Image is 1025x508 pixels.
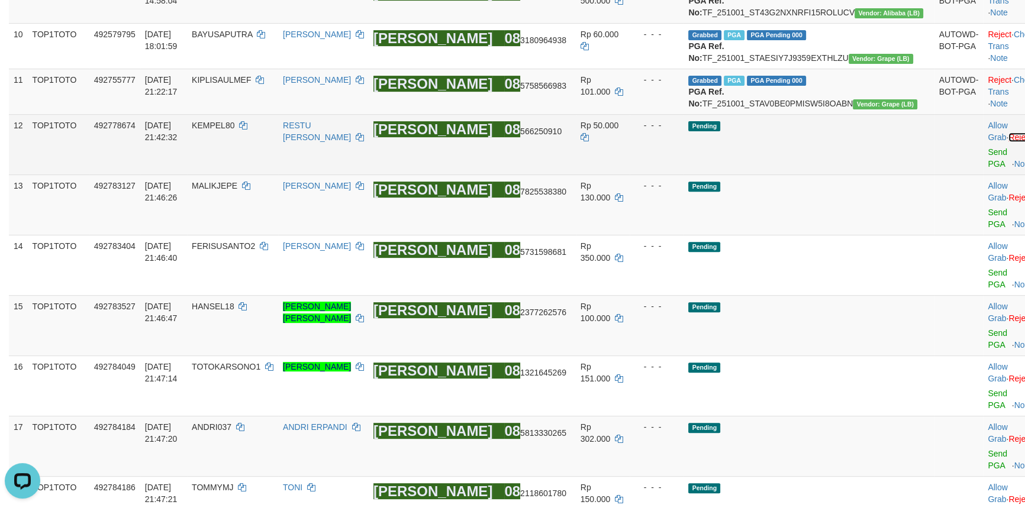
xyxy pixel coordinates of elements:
span: Rp 150.000 [581,483,611,504]
a: Note [990,8,1008,17]
span: [DATE] 18:01:59 [145,30,178,51]
a: [PERSON_NAME] [283,241,351,251]
a: [PERSON_NAME] [283,362,351,371]
span: Rp 60.000 [581,30,619,39]
span: Pending [688,242,720,252]
ah_el_jm_1757876466094: 08 [504,30,520,46]
button: Open LiveChat chat widget [5,5,40,40]
a: Reject [988,30,1011,39]
span: Pending [688,182,720,192]
div: - - - [634,74,679,86]
a: Send PGA [988,147,1007,169]
ah_el_jm_1757876466094: 08 [504,483,520,499]
div: - - - [634,28,679,40]
ah_el_jm_1757876466094: 08 [504,302,520,318]
span: Pending [688,483,720,493]
td: TF_251001_STAESIY7J9359EXTHLZU [684,23,934,69]
span: · [988,483,1008,504]
td: TF_251001_STAV0BE0PMISW5I8OABN [684,69,934,114]
ah_el_jm_1757876466094: [PERSON_NAME] [373,242,492,258]
span: TOTOKARSONO1 [192,362,260,371]
div: - - - [634,421,679,433]
span: PGA Pending [747,76,806,86]
td: 10 [9,23,28,69]
span: 492778674 [94,121,136,130]
span: Pending [688,363,720,373]
span: Rp 151.000 [581,362,611,383]
a: [PERSON_NAME] [283,30,351,39]
span: Copy 082118601780 to clipboard [504,488,566,498]
span: [DATE] 21:46:47 [145,302,178,323]
ah_el_jm_1757876466094: [PERSON_NAME] [373,302,492,318]
span: Rp 100.000 [581,302,611,323]
span: PGA Pending [747,30,806,40]
span: Copy 082377262576 to clipboard [504,308,566,317]
span: · [988,181,1008,202]
span: MALIKJEPE [192,181,237,190]
td: 15 [9,295,28,355]
span: · [988,362,1008,383]
span: [DATE] 21:47:14 [145,362,178,383]
td: TOP1TOTO [28,416,89,476]
td: TOP1TOTO [28,114,89,174]
td: 17 [9,416,28,476]
a: Send PGA [988,449,1007,470]
span: Rp 302.000 [581,422,611,444]
span: ANDRI037 [192,422,231,432]
span: TOMMYMJ [192,483,234,492]
span: FERISUSANTO2 [192,241,255,251]
span: HANSEL18 [192,302,234,311]
a: Allow Grab [988,121,1007,142]
div: - - - [634,119,679,131]
span: Pending [688,302,720,312]
ah_el_jm_1757876466094: 08 [504,242,520,258]
div: - - - [634,481,679,493]
td: TOP1TOTO [28,69,89,114]
td: TOP1TOTO [28,355,89,416]
span: Vendor URL: https://dashboard.q2checkout.com/secure [855,8,923,18]
a: ANDRI ERPANDI [283,422,347,432]
td: 12 [9,114,28,174]
span: Pending [688,121,720,131]
ah_el_jm_1757876466094: [PERSON_NAME] [373,483,492,499]
span: Marked by adsGILANG [724,30,744,40]
a: Allow Grab [988,302,1007,323]
a: TONI [283,483,302,492]
span: · [988,121,1008,142]
td: AUTOWD-BOT-PGA [934,69,984,114]
span: Copy 085731598681 to clipboard [504,247,566,257]
span: Grabbed [688,30,721,40]
span: 492755777 [94,75,136,85]
span: [DATE] 21:22:17 [145,75,178,96]
span: [DATE] 21:46:26 [145,181,178,202]
span: BAYUSAPUTRA [192,30,252,39]
span: KIPLISAULMEF [192,75,251,85]
span: 492784186 [94,483,136,492]
span: KEMPEL80 [192,121,234,130]
a: Send PGA [988,389,1007,410]
span: Copy 081321645269 to clipboard [504,368,566,377]
a: [PERSON_NAME] [283,75,351,85]
div: - - - [634,180,679,192]
span: 492784049 [94,362,136,371]
td: TOP1TOTO [28,235,89,295]
a: Send PGA [988,208,1007,229]
td: 11 [9,69,28,114]
a: [PERSON_NAME] [283,181,351,190]
a: Allow Grab [988,241,1007,263]
span: [DATE] 21:42:32 [145,121,178,142]
a: Send PGA [988,268,1007,289]
ah_el_jm_1757876466094: 08 [504,76,520,92]
ah_el_jm_1757876466094: [PERSON_NAME] [373,182,492,198]
td: 14 [9,235,28,295]
a: Allow Grab [988,362,1007,383]
div: - - - [634,300,679,312]
a: Allow Grab [988,181,1007,202]
td: TOP1TOTO [28,295,89,355]
span: Grabbed [688,76,721,86]
span: Copy 083180964938 to clipboard [504,35,566,45]
div: - - - [634,361,679,373]
span: 492783127 [94,181,136,190]
ah_el_jm_1757876466094: 08 [504,423,520,439]
a: Reject [988,75,1011,85]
